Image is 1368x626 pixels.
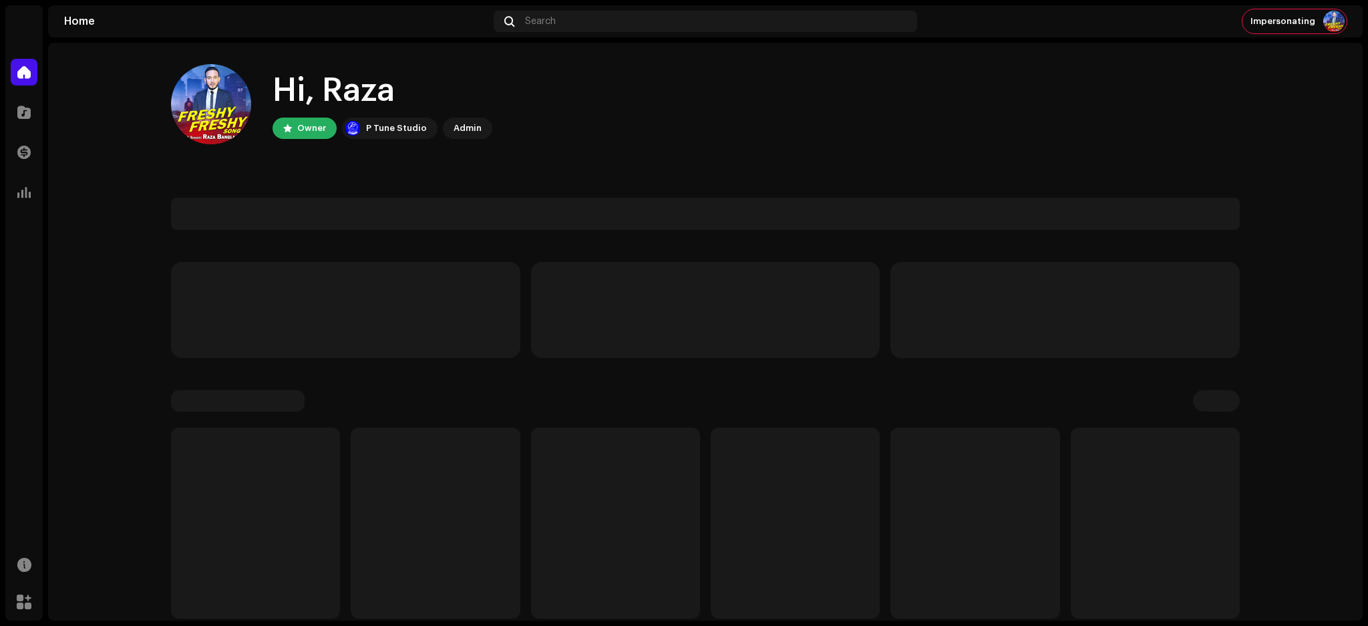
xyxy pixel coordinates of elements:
span: Search [525,16,556,27]
span: Impersonating [1250,16,1315,27]
div: P Tune Studio [366,120,427,136]
div: Hi, Raza [273,69,492,112]
img: 3344a249-92eb-488e-beac-4009e4910a81 [171,64,251,144]
div: Admin [454,120,482,136]
div: Home [64,16,488,27]
img: a1dd4b00-069a-4dd5-89ed-38fbdf7e908f [345,120,361,136]
img: 3344a249-92eb-488e-beac-4009e4910a81 [1323,11,1345,32]
div: Owner [297,120,326,136]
